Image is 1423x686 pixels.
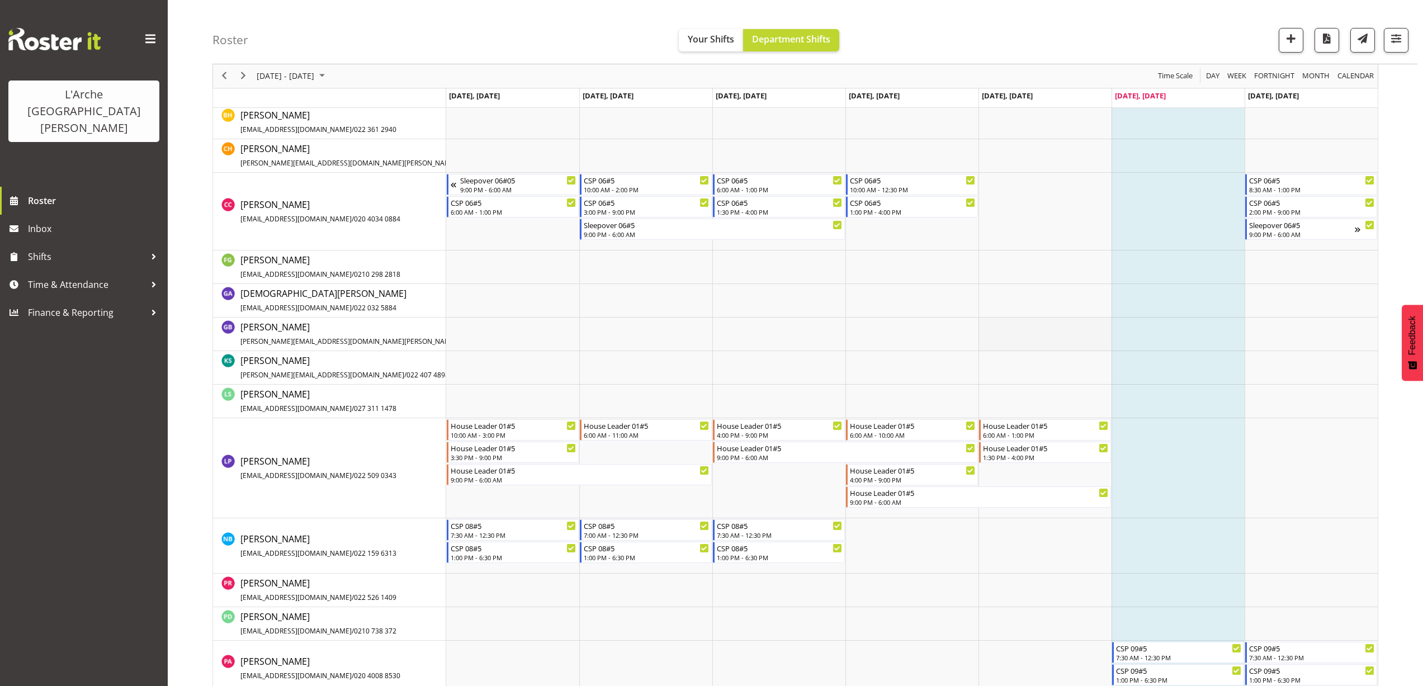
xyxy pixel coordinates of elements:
[1301,69,1332,83] button: Timeline Month
[352,269,354,279] span: /
[1245,219,1377,240] div: Crissandra Cruz"s event - Sleepover 06#5 Begin From Sunday, August 17, 2025 at 9:00:00 PM GMT+12:...
[1249,230,1355,239] div: 9:00 PM - 6:00 AM
[846,196,978,217] div: Crissandra Cruz"s event - CSP 06#5 Begin From Thursday, August 14, 2025 at 1:00:00 PM GMT+12:00 E...
[1249,642,1374,654] div: CSP 09#5
[240,287,406,314] a: [DEMOGRAPHIC_DATA][PERSON_NAME][EMAIL_ADDRESS][DOMAIN_NAME]/022 032 5884
[717,197,842,208] div: CSP 06#5
[580,174,712,195] div: Crissandra Cruz"s event - CSP 06#5 Begin From Tuesday, August 12, 2025 at 10:00:00 AM GMT+12:00 E...
[1157,69,1194,83] span: Time Scale
[354,671,400,680] span: 020 4008 8530
[1252,69,1297,83] button: Fortnight
[451,207,576,216] div: 6:00 AM - 1:00 PM
[236,69,251,83] button: Next
[240,143,502,168] span: [PERSON_NAME]
[354,626,396,636] span: 0210 738 372
[717,185,842,194] div: 6:00 AM - 1:00 PM
[240,142,502,169] a: [PERSON_NAME][PERSON_NAME][EMAIL_ADDRESS][DOMAIN_NAME][PERSON_NAME]
[1249,675,1374,684] div: 1:00 PM - 6:30 PM
[1279,28,1303,53] button: Add a new shift
[1112,642,1244,663] div: Pranisha Adhikari"s event - CSP 09#5 Begin From Saturday, August 16, 2025 at 7:30:00 AM GMT+12:00...
[717,420,842,431] div: House Leader 01#5
[584,219,842,230] div: Sleepover 06#5
[240,593,352,602] span: [EMAIL_ADDRESS][DOMAIN_NAME]
[1249,197,1374,208] div: CSP 06#5
[28,192,162,209] span: Roster
[451,475,709,484] div: 9:00 PM - 6:00 AM
[584,531,709,540] div: 7:00 AM - 12:30 PM
[240,370,404,380] span: [PERSON_NAME][EMAIL_ADDRESS][DOMAIN_NAME]
[240,388,396,414] span: [PERSON_NAME]
[234,64,253,88] div: next period
[850,420,975,431] div: House Leader 01#5
[447,542,579,563] div: Nena Barwell"s event - CSP 08#5 Begin From Monday, August 11, 2025 at 1:00:00 PM GMT+12:00 Ends A...
[713,519,845,541] div: Nena Barwell"s event - CSP 08#5 Begin From Wednesday, August 13, 2025 at 7:30:00 AM GMT+12:00 End...
[850,430,975,439] div: 6:00 AM - 10:00 AM
[240,287,406,313] span: [DEMOGRAPHIC_DATA][PERSON_NAME]
[717,453,975,462] div: 9:00 PM - 6:00 AM
[240,404,352,413] span: [EMAIL_ADDRESS][DOMAIN_NAME]
[451,453,576,462] div: 3:30 PM - 9:00 PM
[213,173,446,250] td: Crissandra Cruz resource
[1245,174,1377,195] div: Crissandra Cruz"s event - CSP 06#5 Begin From Sunday, August 17, 2025 at 8:30:00 AM GMT+12:00 End...
[1249,653,1374,662] div: 7:30 AM - 12:30 PM
[354,471,396,480] span: 022 509 0343
[451,520,576,531] div: CSP 08#5
[451,442,576,453] div: House Leader 01#5
[354,404,396,413] span: 027 311 1478
[584,420,709,431] div: House Leader 01#5
[713,196,845,217] div: Crissandra Cruz"s event - CSP 06#5 Begin From Wednesday, August 13, 2025 at 1:30:00 PM GMT+12:00 ...
[240,214,352,224] span: [EMAIL_ADDRESS][DOMAIN_NAME]
[688,33,734,45] span: Your Shifts
[213,250,446,284] td: Faustina Gaensicke resource
[1384,28,1408,53] button: Filter Shifts
[240,533,396,559] span: [PERSON_NAME]
[354,303,396,313] span: 022 032 5884
[1204,69,1222,83] button: Timeline Day
[1249,665,1374,676] div: CSP 09#5
[447,464,712,485] div: Lydia Peters"s event - House Leader 01#5 Begin From Monday, August 11, 2025 at 9:00:00 PM GMT+12:...
[1245,642,1377,663] div: Pranisha Adhikari"s event - CSP 09#5 Begin From Sunday, August 17, 2025 at 7:30:00 AM GMT+12:00 E...
[449,91,500,101] span: [DATE], [DATE]
[1336,69,1375,83] span: calendar
[240,198,400,224] span: [PERSON_NAME]
[752,33,830,45] span: Department Shifts
[1253,69,1296,83] span: Fortnight
[240,253,400,280] a: [PERSON_NAME][EMAIL_ADDRESS][DOMAIN_NAME]/0210 298 2818
[717,531,842,540] div: 7:30 AM - 12:30 PM
[28,220,162,237] span: Inbox
[979,442,1111,463] div: Lydia Peters"s event - House Leader 01#5 Begin From Friday, August 15, 2025 at 1:30:00 PM GMT+12:...
[1116,675,1241,684] div: 1:00 PM - 6:30 PM
[240,611,396,636] span: [PERSON_NAME]
[217,69,232,83] button: Previous
[1249,219,1355,230] div: Sleepover 06#5
[713,542,845,563] div: Nena Barwell"s event - CSP 08#5 Begin From Wednesday, August 13, 2025 at 1:00:00 PM GMT+12:00 End...
[451,197,576,208] div: CSP 06#5
[1116,653,1241,662] div: 7:30 AM - 12:30 PM
[352,471,354,480] span: /
[240,455,396,481] a: [PERSON_NAME][EMAIL_ADDRESS][DOMAIN_NAME]/022 509 0343
[584,230,842,239] div: 9:00 PM - 6:00 AM
[447,419,579,441] div: Lydia Peters"s event - House Leader 01#5 Begin From Monday, August 11, 2025 at 10:00:00 AM GMT+12...
[846,419,978,441] div: Lydia Peters"s event - House Leader 01#5 Begin From Thursday, August 14, 2025 at 6:00:00 AM GMT+1...
[584,174,709,186] div: CSP 06#5
[1402,305,1423,381] button: Feedback - Show survey
[240,125,352,134] span: [EMAIL_ADDRESS][DOMAIN_NAME]
[354,214,400,224] span: 020 4034 0884
[240,354,449,381] a: [PERSON_NAME][PERSON_NAME][EMAIL_ADDRESS][DOMAIN_NAME]/022 407 4898
[713,442,978,463] div: Lydia Peters"s event - House Leader 01#5 Begin From Wednesday, August 13, 2025 at 9:00:00 PM GMT+...
[240,320,502,347] a: [PERSON_NAME][PERSON_NAME][EMAIL_ADDRESS][DOMAIN_NAME][PERSON_NAME]
[255,69,330,83] button: August 2025
[354,548,396,558] span: 022 159 6313
[240,610,396,637] a: [PERSON_NAME][EMAIL_ADDRESS][DOMAIN_NAME]/0210 738 372
[240,337,457,346] span: [PERSON_NAME][EMAIL_ADDRESS][DOMAIN_NAME][PERSON_NAME]
[447,519,579,541] div: Nena Barwell"s event - CSP 08#5 Begin From Monday, August 11, 2025 at 7:30:00 AM GMT+12:00 Ends A...
[213,139,446,173] td: Christopher Hill resource
[846,174,978,195] div: Crissandra Cruz"s event - CSP 06#5 Begin From Thursday, August 14, 2025 at 10:00:00 AM GMT+12:00 ...
[979,419,1111,441] div: Lydia Peters"s event - House Leader 01#5 Begin From Friday, August 15, 2025 at 6:00:00 AM GMT+12:...
[447,174,579,195] div: Crissandra Cruz"s event - Sleepover 06#05 Begin From Sunday, August 10, 2025 at 9:00:00 PM GMT+12...
[354,125,396,134] span: 022 361 2940
[584,520,709,531] div: CSP 08#5
[240,109,396,135] span: [PERSON_NAME]
[850,185,975,194] div: 10:00 AM - 12:30 PM
[1249,207,1374,216] div: 2:00 PM - 9:00 PM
